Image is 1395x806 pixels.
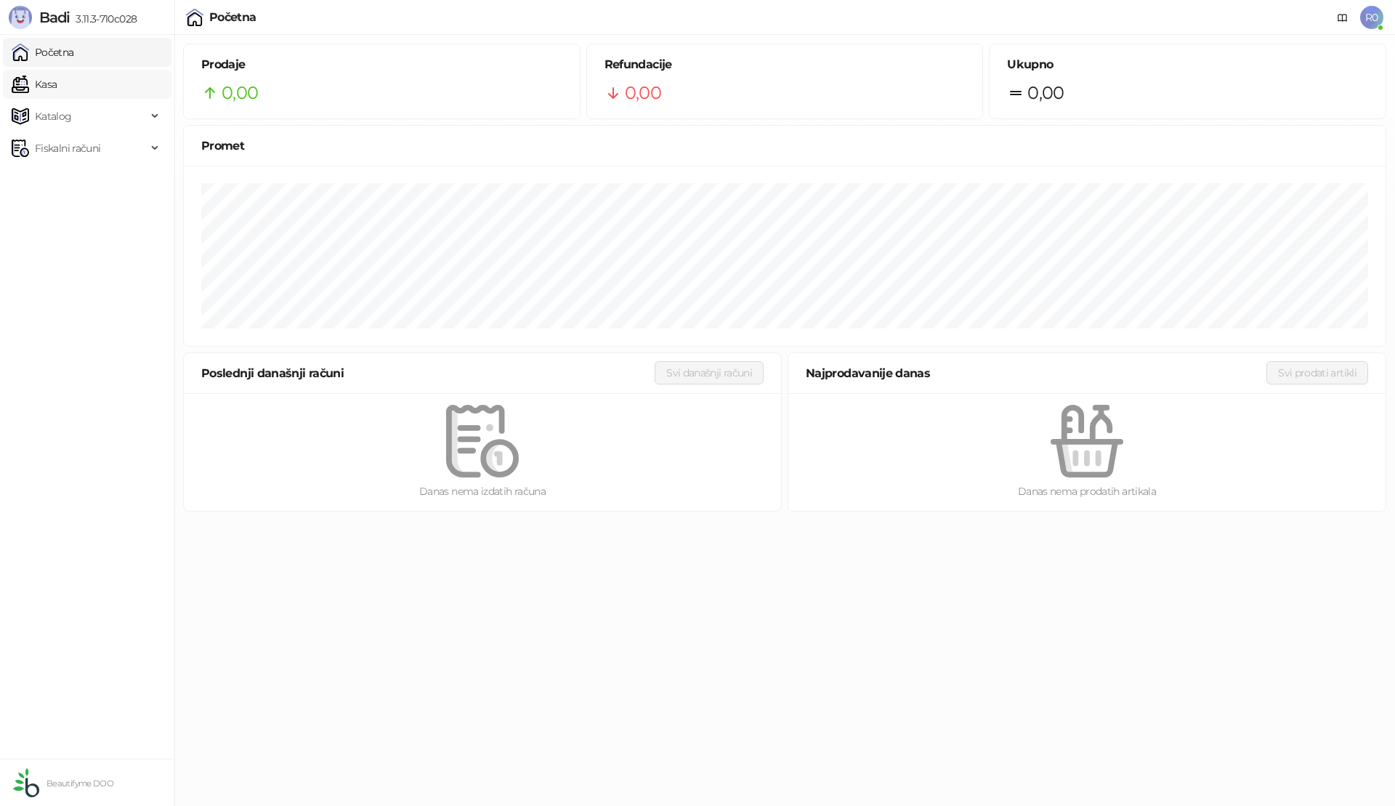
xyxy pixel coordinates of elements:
span: Fiskalni računi [35,134,100,163]
img: 64x64-companyLogo-432ed541-86f2-4000-a6d6-137676e77c9d.png [12,768,41,797]
img: Logo [9,6,32,29]
button: Svi današnji računi [655,361,764,384]
a: Dokumentacija [1331,6,1354,29]
div: Danas nema izdatih računa [207,483,758,499]
span: Katalog [35,102,72,131]
a: Početna [12,38,74,67]
small: Beautifyme DOO [46,778,113,789]
span: 3.11.3-710c028 [70,12,137,25]
span: 0,00 [222,79,258,107]
div: Najprodavanije danas [806,364,1266,382]
div: Promet [201,137,1368,155]
span: 0,00 [625,79,661,107]
div: Poslednji današnji računi [201,364,655,382]
button: Svi prodati artikli [1266,361,1368,384]
span: R0 [1360,6,1383,29]
span: Badi [39,9,70,26]
a: Kasa [12,70,57,99]
h5: Refundacije [604,56,966,73]
h5: Prodaje [201,56,562,73]
h5: Ukupno [1007,56,1368,73]
span: 0,00 [1027,79,1064,107]
div: Danas nema prodatih artikala [812,483,1362,499]
div: Početna [209,12,256,23]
